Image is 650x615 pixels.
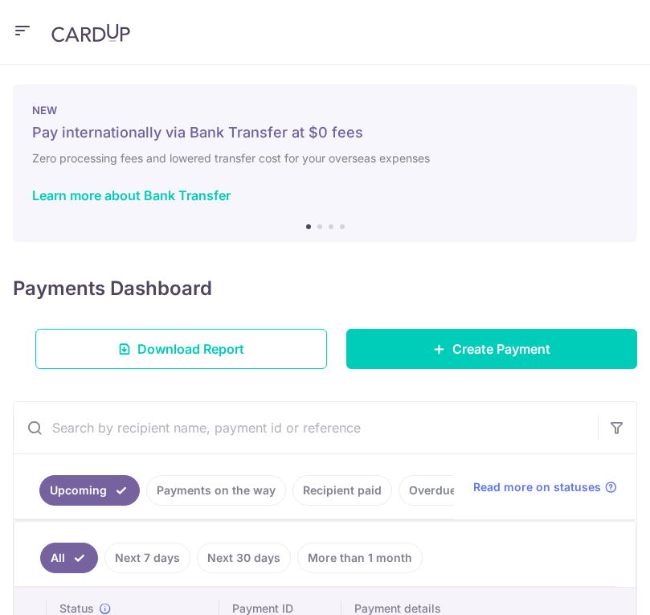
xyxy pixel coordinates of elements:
[32,187,231,203] a: Learn more about Bank Transfer
[452,339,550,359] span: Create Payment
[32,123,618,142] h5: Pay internationally via Bank Transfer at $0 fees
[473,479,601,495] span: Read more on statuses
[32,104,618,117] p: NEW
[346,329,638,369] a: Create Payment
[104,543,190,573] a: Next 7 days
[13,274,212,303] h4: Payments Dashboard
[197,543,291,573] a: Next 30 days
[51,23,130,43] img: CardUp
[546,567,634,607] iframe: Opens a widget where you can find more information
[297,543,423,573] a: More than 1 month
[137,339,244,359] span: Download Report
[146,475,286,506] a: Payments on the way
[32,149,618,168] h6: Zero processing fees and lowered transfer cost for your overseas expenses
[39,475,140,506] a: Upcoming
[40,543,98,573] a: All
[292,475,392,506] a: Recipient paid
[35,329,327,369] a: Download Report
[14,402,598,453] input: Search by recipient name, payment id or reference
[399,475,467,506] a: Overdue
[473,479,617,495] a: Read more on statuses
